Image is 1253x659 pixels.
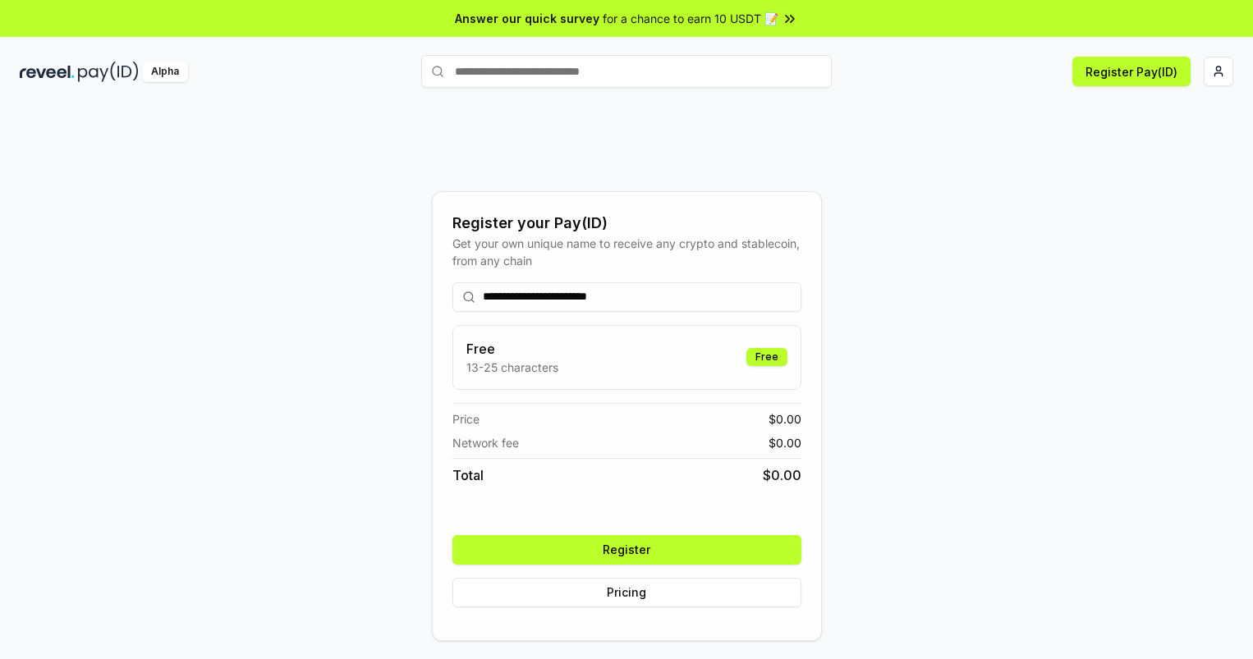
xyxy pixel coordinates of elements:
[746,348,787,366] div: Free
[452,410,480,428] span: Price
[466,359,558,376] p: 13-25 characters
[763,465,801,485] span: $ 0.00
[452,465,484,485] span: Total
[78,62,139,82] img: pay_id
[769,434,801,451] span: $ 0.00
[769,410,801,428] span: $ 0.00
[455,10,599,27] span: Answer our quick survey
[452,212,801,235] div: Register your Pay(ID)
[1072,57,1191,86] button: Register Pay(ID)
[452,578,801,607] button: Pricing
[142,62,188,82] div: Alpha
[452,535,801,565] button: Register
[466,339,558,359] h3: Free
[603,10,778,27] span: for a chance to earn 10 USDT 📝
[452,434,519,451] span: Network fee
[452,235,801,269] div: Get your own unique name to receive any crypto and stablecoin, from any chain
[20,62,75,82] img: reveel_dark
